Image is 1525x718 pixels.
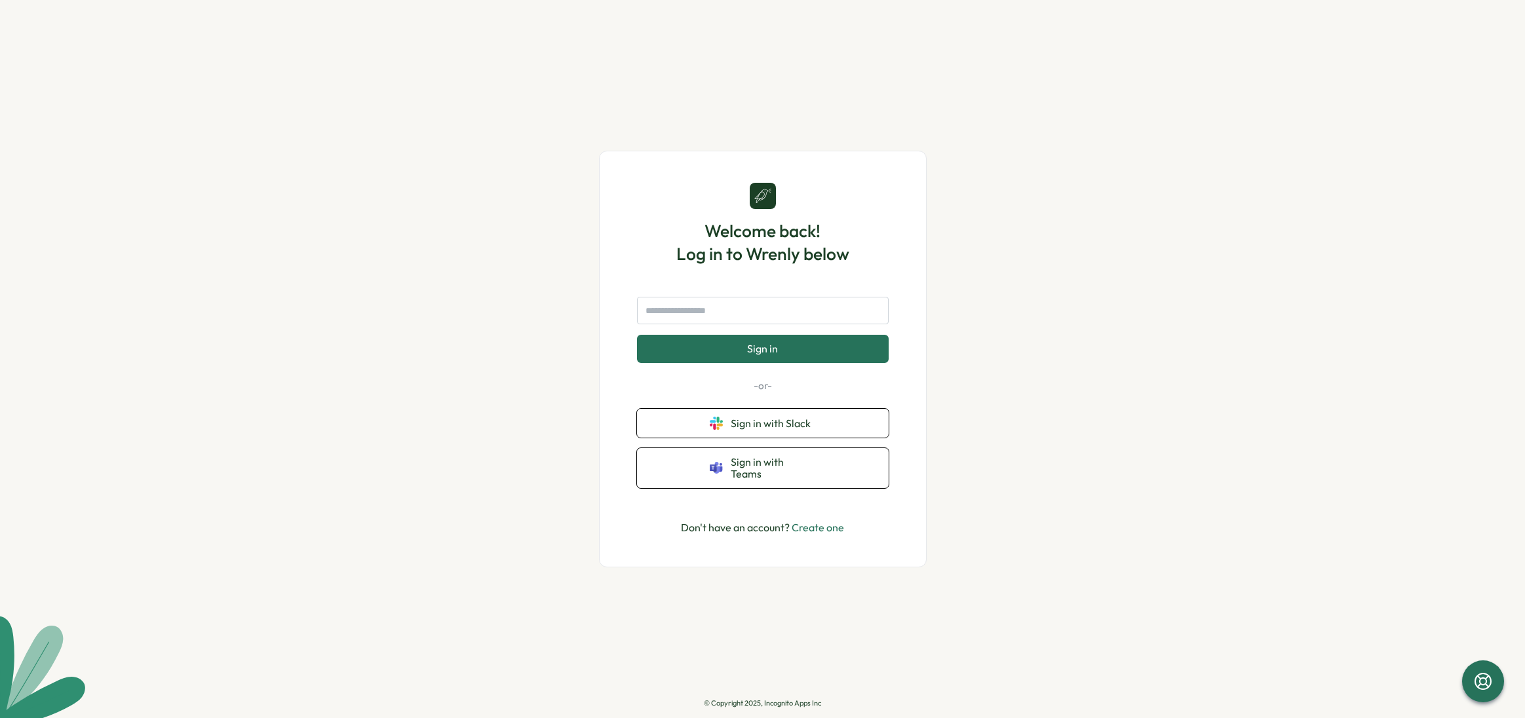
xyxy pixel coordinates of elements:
[731,456,816,480] span: Sign in with Teams
[637,409,889,438] button: Sign in with Slack
[704,699,821,708] p: © Copyright 2025, Incognito Apps Inc
[637,448,889,488] button: Sign in with Teams
[792,521,844,534] a: Create one
[747,343,778,354] span: Sign in
[731,417,816,429] span: Sign in with Slack
[681,520,844,536] p: Don't have an account?
[676,219,849,265] h1: Welcome back! Log in to Wrenly below
[637,335,889,362] button: Sign in
[637,379,889,393] p: -or-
